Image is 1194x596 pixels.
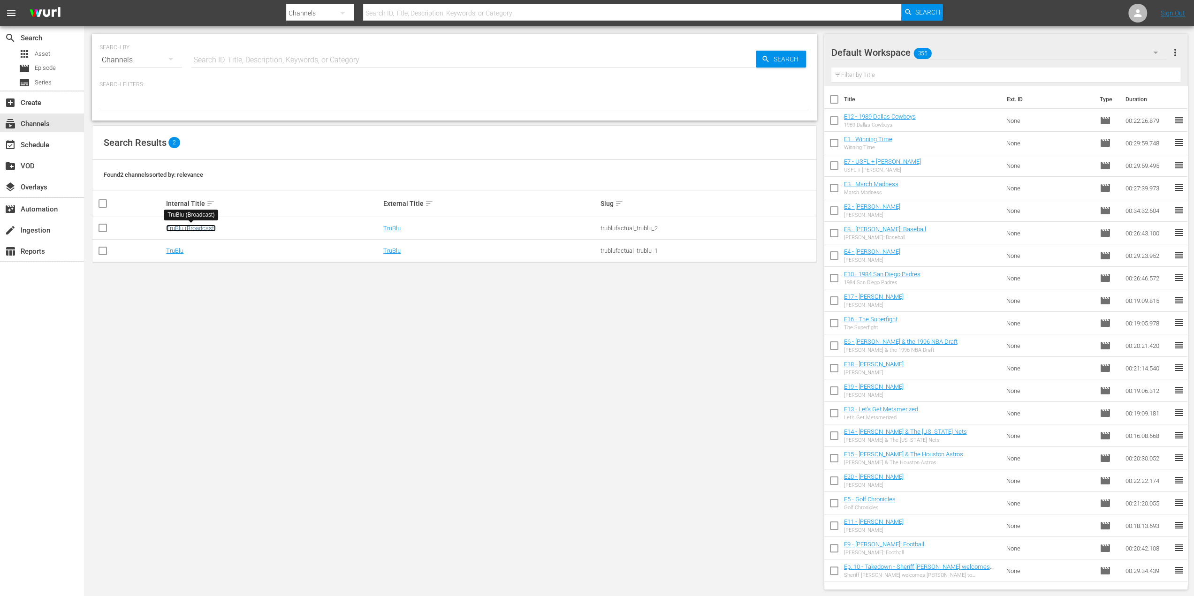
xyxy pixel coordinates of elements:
[1173,362,1185,373] span: reorder
[1100,137,1111,149] span: Episode
[1169,47,1180,58] span: more_vert
[168,137,180,148] span: 2
[1173,272,1185,283] span: reorder
[5,204,16,215] span: Automation
[5,181,16,193] span: Overlays
[1100,340,1111,351] span: Episode
[1003,357,1096,379] td: None
[756,51,806,68] button: Search
[770,51,806,68] span: Search
[1100,385,1111,396] span: Episode
[1122,109,1173,132] td: 00:22:26.879
[1173,227,1185,238] span: reorder
[601,247,815,254] div: trublufactual_trublu_1
[844,496,896,503] a: E5 - Golf Chronicles
[1003,402,1096,424] td: None
[1122,424,1173,447] td: 00:16:08.668
[844,392,904,398] div: [PERSON_NAME]
[1122,447,1173,469] td: 00:20:30.052
[844,316,897,323] a: E16 - The Superfight
[383,247,401,254] a: TruBlu
[1173,114,1185,126] span: reorder
[1003,469,1096,492] td: None
[1122,154,1173,177] td: 00:29:59.495
[844,473,904,480] a: E20 - [PERSON_NAME]
[35,63,56,73] span: Episode
[1003,334,1096,357] td: None
[1122,244,1173,267] td: 00:29:23.952
[1003,109,1096,132] td: None
[844,550,924,556] div: [PERSON_NAME]: Football
[1173,159,1185,171] span: reorder
[844,302,904,308] div: [PERSON_NAME]
[1003,514,1096,537] td: None
[844,437,967,443] div: [PERSON_NAME] & The [US_STATE] Nets
[844,248,900,255] a: E4 - [PERSON_NAME]
[844,563,999,577] a: Ep. 10 - Takedown - Sheriff [PERSON_NAME] welcomes [PERSON_NAME] to [PERSON_NAME][GEOGRAPHIC_DATA]
[831,39,1167,66] div: Default Workspace
[166,198,380,209] div: Internal Title
[844,167,921,173] div: USFL + [PERSON_NAME]
[844,158,921,165] a: E7 - USFL + [PERSON_NAME]
[844,189,898,196] div: March Madness
[844,370,904,376] div: [PERSON_NAME]
[844,505,896,511] div: Golf Chronicles
[1003,537,1096,559] td: None
[844,451,963,458] a: E15 - [PERSON_NAME] & The Houston Astros
[1173,339,1185,351] span: reorder
[23,2,68,24] img: ans4CAIJ8jUAAAAAAAAAAAAAAAAAAAAAAAAgQb4GAAAAAAAAAAAAAAAAAAAAAAAAJMjXAAAAAAAAAAAAAAAAAAAAAAAAgAT5G...
[1173,542,1185,553] span: reorder
[844,212,900,218] div: [PERSON_NAME]
[1173,137,1185,148] span: reorder
[1173,452,1185,463] span: reorder
[844,279,920,286] div: 1984 San Diego Padres
[1173,204,1185,216] span: reorder
[1122,312,1173,334] td: 00:19:05.978
[1003,559,1096,582] td: None
[1173,520,1185,531] span: reorder
[104,171,203,178] span: Found 2 channels sorted by: relevance
[1122,379,1173,402] td: 00:19:06.312
[844,181,898,188] a: E3 - March Madness
[99,47,182,73] div: Channels
[383,225,401,232] a: TruBlu
[1120,86,1176,113] th: Duration
[167,211,214,219] div: TruBlu (Broadcast)
[844,226,926,233] a: E8 - [PERSON_NAME]: Baseball
[383,198,598,209] div: External Title
[1100,205,1111,216] span: Episode
[1173,294,1185,306] span: reorder
[1122,469,1173,492] td: 00:22:22.174
[844,86,1002,113] th: Title
[1100,227,1111,239] span: Episode
[5,32,16,44] span: Search
[19,77,30,88] span: Series
[844,361,904,368] a: E18 - [PERSON_NAME]
[1003,177,1096,199] td: None
[1003,289,1096,312] td: None
[166,225,216,232] a: TruBlu (Broadcast)
[844,113,916,120] a: E12 - 1989 Dallas Cowboys
[1100,407,1111,419] span: Episode
[5,160,16,172] span: VOD
[844,527,904,533] div: [PERSON_NAME]
[1100,453,1111,464] span: Episode
[5,139,16,151] span: Schedule
[5,118,16,129] span: Channels
[1100,565,1111,576] span: Episode
[844,383,904,390] a: E19 - [PERSON_NAME]
[1100,543,1111,554] span: Episode
[1122,402,1173,424] td: 00:19:09.181
[1173,475,1185,486] span: reorder
[35,49,50,59] span: Asset
[844,406,918,413] a: E13 - Let’s Get Metsmerized
[1173,497,1185,508] span: reorder
[1122,289,1173,312] td: 00:19:09.815
[1173,565,1185,576] span: reorder
[1173,430,1185,441] span: reorder
[1100,160,1111,171] span: Episode
[1100,182,1111,194] span: Episode
[844,122,916,128] div: 1989 Dallas Cowboys
[104,137,167,148] span: Search Results
[1001,86,1094,113] th: Ext. ID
